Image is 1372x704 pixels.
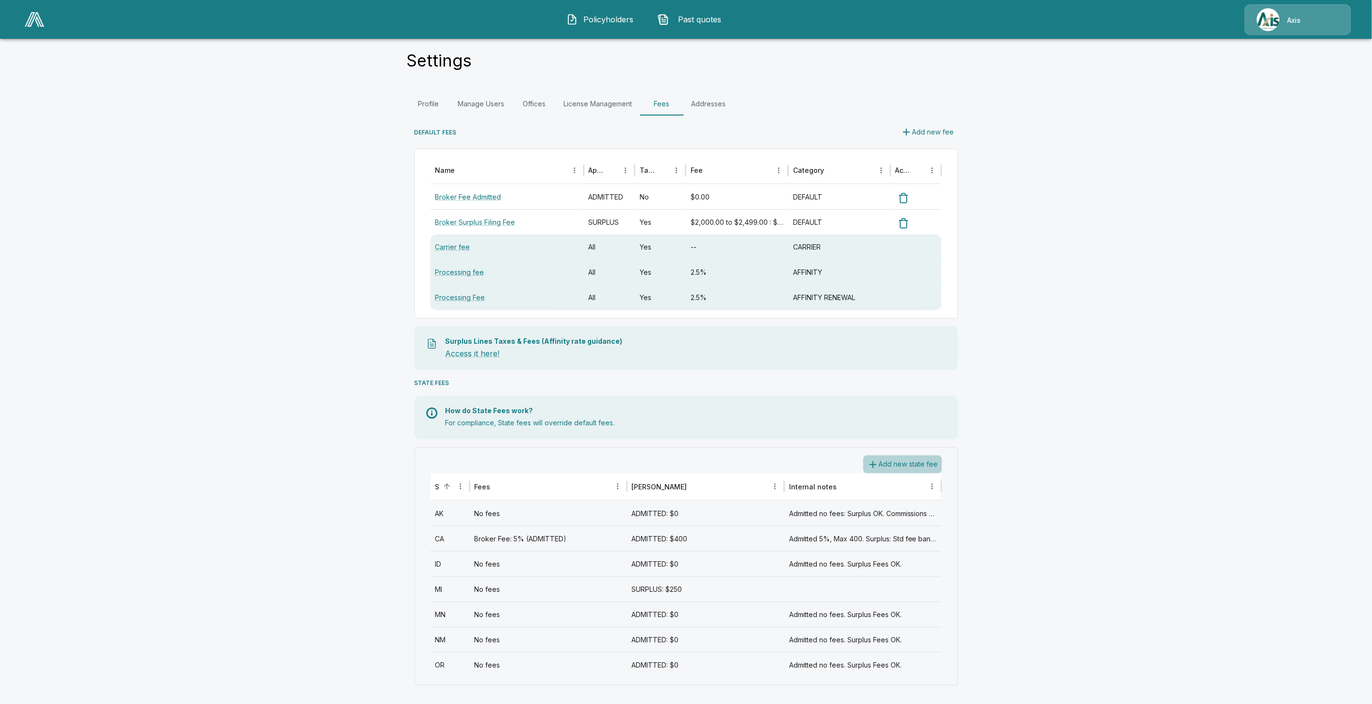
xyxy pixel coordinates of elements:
[684,92,734,116] a: Addresses
[895,166,911,174] div: Action
[650,7,734,32] button: Past quotes IconPast quotes
[863,455,942,473] button: Add new state fee
[584,209,635,235] div: SURPLUS
[414,378,449,388] h6: STATE FEES
[912,164,926,177] button: Sort
[589,166,604,174] div: Applies to
[688,480,702,493] button: Sort
[627,551,784,576] div: ADMITTED: $0
[1288,16,1301,25] p: Axis
[640,92,684,116] a: Fees
[658,14,669,25] img: Past quotes Icon
[686,209,788,235] div: $2,000.00 to $2,499.00 : $150.00, $2,500.00 to $2,999.00 : $175.00, $3,000.00 to $3,499.00 : $200...
[788,285,891,310] div: AFFINITY RENEWAL
[470,526,627,551] div: Broker Fee: 5% (ADMITTED)
[789,483,837,491] div: Internal notes
[825,164,839,177] button: Sort
[556,92,640,116] a: License Management
[584,260,635,285] div: All
[670,164,683,177] button: Taxable column menu
[788,235,891,260] div: CARRIER
[627,627,784,652] div: ADMITTED: $0
[673,14,727,25] span: Past quotes
[582,14,635,25] span: Policyholders
[470,551,627,576] div: No fees
[407,92,966,116] div: Settings Tabs
[686,184,788,209] div: $0.00
[772,164,786,177] button: Fee column menu
[784,602,942,627] div: Admitted no fees. Surplus Fees OK.
[435,293,485,302] a: Processing Fee
[768,480,782,493] button: Max Fee column menu
[456,164,470,177] button: Sort
[640,166,655,174] div: Taxable
[407,92,450,116] a: Profile
[454,480,467,493] button: State column menu
[430,602,470,627] div: MN
[686,285,788,310] div: 2.5%
[897,123,958,141] a: Add new fee
[566,14,578,25] img: Policyholders Icon
[784,551,942,576] div: Admitted no fees. Surplus Fees OK.
[435,193,501,201] a: Broker Fee Admitted
[584,235,635,260] div: All
[784,526,942,551] div: Admitted 5%, Max 400. Surplus: Std fee bands
[691,166,703,174] div: Fee
[788,209,891,235] div: DEFAULT
[446,418,946,428] p: For compliance, State fees will override default fees.
[440,480,454,493] button: Sort
[793,166,824,174] div: Category
[926,480,939,493] button: Internal notes column menu
[435,243,470,251] a: Carrier fee
[632,483,687,491] div: [PERSON_NAME]
[414,127,457,137] h6: DEFAULT FEES
[435,483,439,491] div: State
[446,349,500,358] a: Access it here!
[784,652,942,677] div: Admitted no fees. Surplus Fees OK.
[611,480,625,493] button: Fees column menu
[784,501,942,526] div: Admitted no fees: Surplus OK. Commissions must be disclosed on quote
[584,184,635,209] div: ADMITTED
[635,260,686,285] div: Yes
[426,407,438,419] img: Info Icon
[470,501,627,526] div: No fees
[512,92,556,116] a: Offices
[898,218,909,229] img: Delete
[407,50,472,71] h4: Settings
[686,235,788,260] div: --
[430,652,470,677] div: OR
[25,12,44,27] img: AA Logo
[898,192,909,204] img: Delete
[450,92,512,116] a: Manage Users
[492,480,505,493] button: Sort
[470,627,627,652] div: No fees
[784,627,942,652] div: Admitted no fees. Surplus Fees OK.
[430,576,470,602] div: MI
[426,338,438,350] img: Taxes File Icon
[470,652,627,677] div: No fees
[435,166,455,174] div: Name
[446,338,946,345] p: Surplus Lines Taxes & Fees (Affinity rate guidance)
[627,576,784,602] div: SURPLUS: $250
[627,652,784,677] div: ADMITTED: $0
[635,209,686,235] div: Yes
[475,483,491,491] div: Fees
[605,164,619,177] button: Sort
[788,184,891,209] div: DEFAULT
[635,235,686,260] div: Yes
[584,285,635,310] div: All
[470,602,627,627] div: No fees
[788,260,891,285] div: AFFINITY
[704,164,717,177] button: Sort
[619,164,632,177] button: Applies to column menu
[430,501,470,526] div: AK
[435,218,515,226] a: Broker Surplus Filing Fee
[627,526,784,551] div: ADMITTED: $400
[568,164,581,177] button: Name column menu
[559,7,643,32] button: Policyholders IconPolicyholders
[635,184,686,209] div: No
[430,551,470,576] div: ID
